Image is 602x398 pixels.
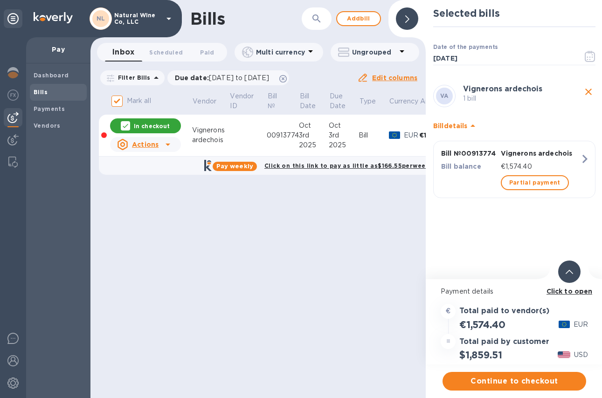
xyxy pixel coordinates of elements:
div: Due date:[DATE] to [DATE] [167,70,290,85]
p: Filter Bills [114,74,151,82]
img: Logo [34,12,73,23]
p: Mark all [127,96,151,106]
span: [DATE] to [DATE] [209,74,269,82]
p: Bill № [268,91,286,111]
b: Bills [34,89,48,96]
button: close [581,85,595,99]
p: Multi currency [256,48,305,57]
div: ardechois [192,135,229,145]
div: Vignerons [192,125,229,135]
span: Paid [200,48,214,57]
p: €1,574.40 [501,162,580,172]
p: Bill balance [441,162,497,171]
p: Payment details [441,287,588,296]
img: Foreign exchange [7,89,19,101]
div: Oct [329,121,359,130]
b: NL [97,15,105,22]
b: VA [440,92,449,99]
span: Bill № [268,91,298,111]
b: Payments [34,105,65,112]
p: Ungrouped [352,48,396,57]
span: Add bill [345,13,373,24]
div: 2025 [329,140,359,150]
div: €1,574.40 [419,130,459,140]
img: USD [558,351,570,358]
h2: Selected bills [433,7,595,19]
b: Click on this link to pay as little as $166.55 per week [264,162,429,169]
p: Currency [389,96,418,106]
div: Unpin categories [4,9,22,28]
span: Continue to checkout [450,376,579,387]
div: 3rd [329,130,359,140]
b: Vendors [34,122,61,129]
span: Amount [420,96,458,106]
b: Pay weekly [216,163,253,170]
span: Vendor ID [230,91,266,111]
p: Due date : [175,73,274,82]
span: Type [360,96,388,106]
span: Scheduled [149,48,183,57]
button: Addbill [336,11,381,26]
div: = [441,334,456,349]
b: Click to open [547,288,593,295]
h2: $1,859.51 [459,349,502,361]
div: Bill [359,130,389,140]
label: Date of the payments [433,45,498,50]
u: Actions [132,141,159,148]
div: Billdetails [433,111,595,141]
span: Due Date [330,91,358,111]
p: Type [360,96,376,106]
div: 2025 [299,140,329,150]
p: Amount [420,96,446,106]
p: Natural Wine Co, LLC [114,12,161,25]
button: Partial payment [501,175,569,190]
h2: €1,574.40 [459,319,505,330]
p: In checkout [134,122,170,130]
p: Bill Date [300,91,316,111]
div: 3rd [299,130,329,140]
b: Bill details [433,122,467,130]
p: 1 bill [463,94,581,103]
p: Vendor ID [230,91,254,111]
p: Vignerons ardechois [501,149,580,158]
b: Dashboard [34,72,69,79]
span: Partial payment [509,177,560,188]
p: EUR [404,130,419,140]
div: Oct [299,121,329,130]
strong: € [446,307,450,315]
p: Bill № 00913774 [441,149,497,158]
button: Continue to checkout [443,372,586,391]
p: Due Date [330,91,346,111]
span: Vendor [193,96,228,106]
p: Pay [34,45,83,54]
h1: Bills [190,9,225,28]
p: Vendor [193,96,216,106]
p: EUR [574,320,588,329]
h3: Total paid by customer [459,337,549,346]
span: Bill Date [300,91,328,111]
b: Vignerons ardechois [463,84,542,93]
span: Inbox [112,46,134,59]
button: Bill №00913774Vignerons ardechoisBill balance€1,574.40Partial payment [433,141,595,198]
div: 00913774 [267,130,299,140]
u: Edit columns [372,74,417,82]
h3: Total paid to vendor(s) [459,307,549,316]
p: USD [574,350,588,360]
